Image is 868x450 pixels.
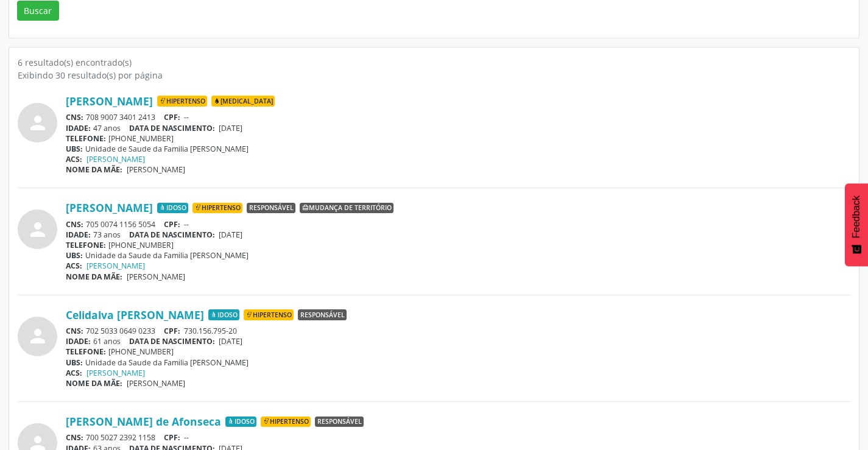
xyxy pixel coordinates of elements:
span: NOME DA MÃE: [66,378,122,388]
span: Idoso [208,309,239,320]
span: CPF: [164,112,180,122]
a: [PERSON_NAME] [86,154,145,164]
span: Hipertenso [244,309,294,320]
i: person [27,325,49,347]
span: Responsável [247,203,295,214]
span: 730.156.795-20 [184,326,237,336]
span: Feedback [851,195,862,238]
span: Responsável [315,417,364,427]
span: DATA DE NASCIMENTO: [129,123,215,133]
span: ACS: [66,368,82,378]
a: [PERSON_NAME] de Afonseca [66,415,221,428]
button: Feedback - Mostrar pesquisa [845,183,868,266]
span: CNS: [66,219,83,230]
span: [DATE] [219,230,242,240]
div: 6 resultado(s) encontrado(s) [18,56,850,69]
span: -- [184,432,189,443]
i: person [27,112,49,134]
div: 705 0074 1156 5054 [66,219,850,230]
span: Responsável [298,309,347,320]
span: Hipertenso [261,417,311,427]
span: Idoso [225,417,256,427]
div: 702 5033 0649 0233 [66,326,850,336]
span: -- [184,219,189,230]
span: Hipertenso [192,203,242,214]
span: [PERSON_NAME] [127,272,185,282]
div: 47 anos [66,123,850,133]
span: Hipertenso [157,96,207,107]
div: Unidade da Saude da Familia [PERSON_NAME] [66,357,850,368]
div: 73 anos [66,230,850,240]
span: NOME DA MÃE: [66,272,122,282]
span: DATA DE NASCIMENTO: [129,230,215,240]
a: Celidalva [PERSON_NAME] [66,308,204,322]
span: IDADE: [66,230,91,240]
span: UBS: [66,357,83,368]
div: Unidade da Saude da Familia [PERSON_NAME] [66,250,850,261]
span: UBS: [66,144,83,154]
i: person [27,219,49,241]
span: [PERSON_NAME] [127,378,185,388]
span: [DATE] [219,336,242,346]
span: TELEFONE: [66,240,106,250]
a: [PERSON_NAME] [66,94,153,108]
span: [MEDICAL_DATA] [211,96,275,107]
span: Idoso [157,203,188,214]
div: [PHONE_NUMBER] [66,346,850,357]
span: NOME DA MÃE: [66,164,122,175]
span: CPF: [164,219,180,230]
span: ACS: [66,261,82,271]
a: [PERSON_NAME] [66,201,153,214]
a: [PERSON_NAME] [86,261,145,271]
div: 700 5027 2392 1158 [66,432,850,443]
span: CNS: [66,112,83,122]
div: Unidade de Saude da Familia [PERSON_NAME] [66,144,850,154]
span: CNS: [66,326,83,336]
span: DATA DE NASCIMENTO: [129,336,215,346]
span: TELEFONE: [66,346,106,357]
span: UBS: [66,250,83,261]
div: [PHONE_NUMBER] [66,240,850,250]
span: IDADE: [66,336,91,346]
div: Exibindo 30 resultado(s) por página [18,69,850,82]
a: [PERSON_NAME] [86,368,145,378]
span: TELEFONE: [66,133,106,144]
span: CPF: [164,432,180,443]
span: CPF: [164,326,180,336]
button: Buscar [17,1,59,21]
div: 708 9007 3401 2413 [66,112,850,122]
div: 61 anos [66,336,850,346]
span: -- [184,112,189,122]
span: [PERSON_NAME] [127,164,185,175]
span: Mudança de território [300,203,393,214]
div: [PHONE_NUMBER] [66,133,850,144]
span: [DATE] [219,123,242,133]
span: IDADE: [66,123,91,133]
span: CNS: [66,432,83,443]
span: ACS: [66,154,82,164]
